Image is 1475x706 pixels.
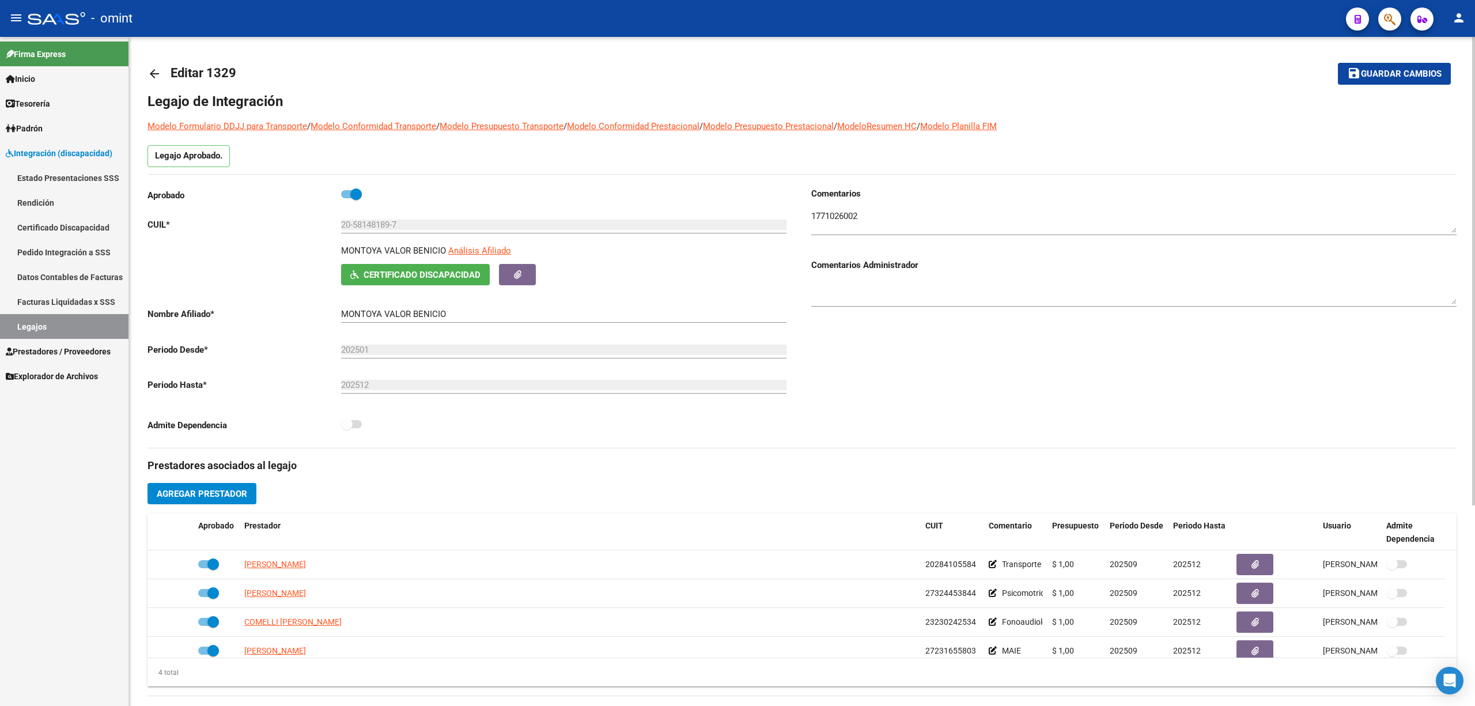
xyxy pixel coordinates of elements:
[1052,521,1099,530] span: Presupuesto
[1173,521,1226,530] span: Periodo Hasta
[1002,560,1211,569] span: Transporte Educativo 704 Km Transporte Terapias 424 Km
[147,218,341,231] p: CUIL
[6,370,98,383] span: Explorador de Archivos
[244,588,306,598] span: [PERSON_NAME]
[1110,560,1137,569] span: 202509
[1052,617,1074,626] span: $ 1,00
[925,521,943,530] span: CUIT
[147,121,307,131] a: Modelo Formulario DDJJ para Transporte
[1002,617,1087,626] span: Fonoaudiología 8 x Mes
[341,264,490,285] button: Certificado Discapacidad
[147,67,161,81] mat-icon: arrow_back
[920,121,997,131] a: Modelo Planilla FIM
[448,246,511,256] span: Análisis Afiliado
[9,11,23,25] mat-icon: menu
[1110,617,1137,626] span: 202509
[6,345,111,358] span: Prestadores / Proveedores
[1338,63,1451,84] button: Guardar cambios
[147,308,341,320] p: Nombre Afiliado
[244,521,281,530] span: Prestador
[1173,617,1201,626] span: 202512
[1173,588,1201,598] span: 202512
[147,189,341,202] p: Aprobado
[1323,588,1413,598] span: [PERSON_NAME] [DATE]
[984,514,1047,552] datatable-header-cell: Comentario
[1052,646,1074,655] span: $ 1,00
[567,121,699,131] a: Modelo Conformidad Prestacional
[244,560,306,569] span: [PERSON_NAME]
[811,259,1457,271] h3: Comentarios Administrador
[1318,514,1382,552] datatable-header-cell: Usuario
[147,343,341,356] p: Periodo Desde
[1002,588,1089,598] span: Psicomotricidad 8 x mes
[811,187,1457,200] h3: Comentarios
[6,147,112,160] span: Integración (discapacidad)
[703,121,834,131] a: Modelo Presupuesto Prestacional
[147,483,256,504] button: Agregar Prestador
[1323,521,1351,530] span: Usuario
[147,145,230,167] p: Legajo Aprobado.
[147,92,1457,111] h1: Legajo de Integración
[1052,588,1074,598] span: $ 1,00
[921,514,984,552] datatable-header-cell: CUIT
[6,122,43,135] span: Padrón
[1173,560,1201,569] span: 202512
[1323,617,1413,626] span: [PERSON_NAME] [DATE]
[147,458,1457,474] h3: Prestadores asociados al legajo
[925,588,976,598] span: 27324453844
[837,121,917,131] a: ModeloResumen HC
[1347,66,1361,80] mat-icon: save
[1386,521,1435,543] span: Admite Dependencia
[1323,560,1413,569] span: [PERSON_NAME] [DATE]
[1047,514,1105,552] datatable-header-cell: Presupuesto
[91,6,133,31] span: - omint
[1110,521,1163,530] span: Periodo Desde
[311,121,436,131] a: Modelo Conformidad Transporte
[1002,646,1021,655] span: MAIE
[341,244,446,257] p: MONTOYA VALOR BENICIO
[1110,646,1137,655] span: 202509
[1105,514,1168,552] datatable-header-cell: Periodo Desde
[1436,667,1463,694] div: Open Intercom Messenger
[244,646,306,655] span: [PERSON_NAME]
[147,379,341,391] p: Periodo Hasta
[157,489,247,499] span: Agregar Prestador
[147,419,341,432] p: Admite Dependencia
[147,666,179,679] div: 4 total
[198,521,234,530] span: Aprobado
[925,646,976,655] span: 27231655803
[1110,588,1137,598] span: 202509
[1168,514,1232,552] datatable-header-cell: Periodo Hasta
[364,270,481,280] span: Certificado Discapacidad
[6,73,35,85] span: Inicio
[925,617,976,626] span: 23230242534
[6,48,66,61] span: Firma Express
[440,121,563,131] a: Modelo Presupuesto Transporte
[240,514,921,552] datatable-header-cell: Prestador
[1323,646,1413,655] span: [PERSON_NAME] [DATE]
[1382,514,1445,552] datatable-header-cell: Admite Dependencia
[194,514,240,552] datatable-header-cell: Aprobado
[1173,646,1201,655] span: 202512
[244,617,342,626] span: COMELLI [PERSON_NAME]
[6,97,50,110] span: Tesorería
[1452,11,1466,25] mat-icon: person
[1361,69,1442,80] span: Guardar cambios
[989,521,1032,530] span: Comentario
[171,66,236,80] span: Editar 1329
[925,560,976,569] span: 20284105584
[1052,560,1074,569] span: $ 1,00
